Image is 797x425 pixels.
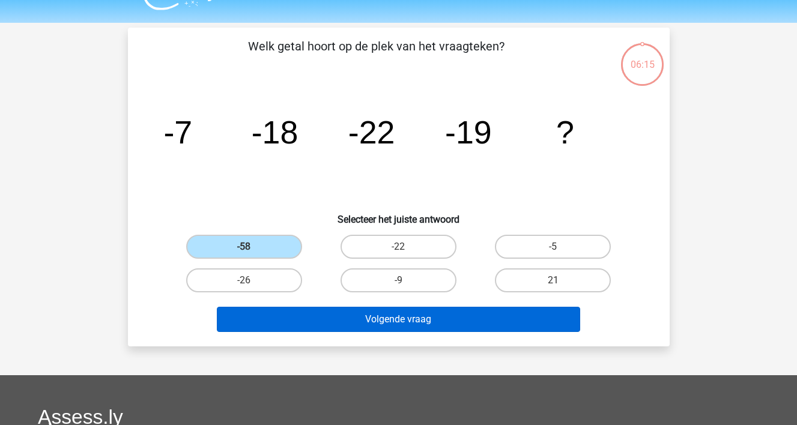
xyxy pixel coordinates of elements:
[147,204,650,225] h6: Selecteer het juiste antwoord
[620,42,665,72] div: 06:15
[348,114,395,150] tspan: -22
[217,307,580,332] button: Volgende vraag
[341,235,456,259] label: -22
[163,114,192,150] tspan: -7
[147,37,605,73] p: Welk getal hoort op de plek van het vraagteken?
[445,114,492,150] tspan: -19
[186,235,302,259] label: -58
[251,114,298,150] tspan: -18
[495,268,611,292] label: 21
[556,114,574,150] tspan: ?
[341,268,456,292] label: -9
[186,268,302,292] label: -26
[495,235,611,259] label: -5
